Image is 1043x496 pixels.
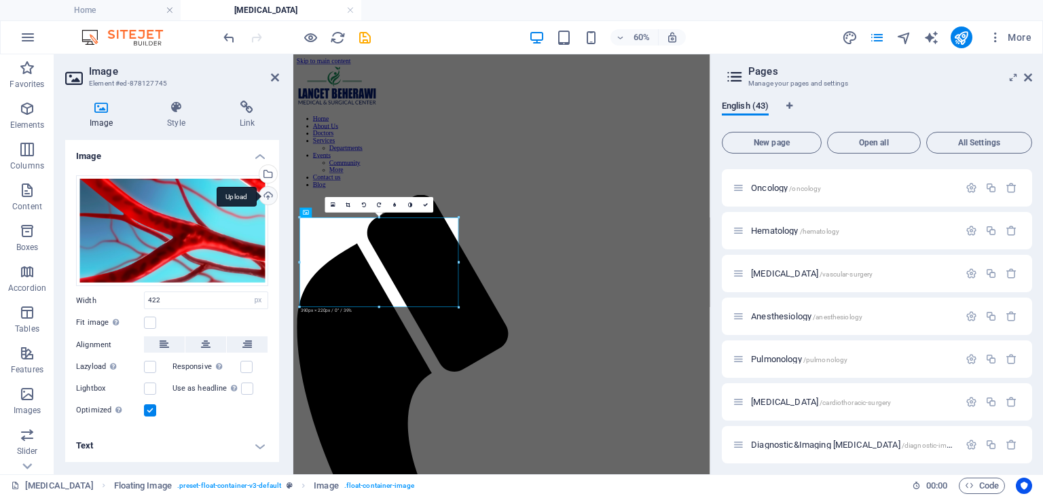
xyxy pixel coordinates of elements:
[989,31,1031,44] span: More
[747,312,959,321] div: Anesthesiology/anesthesiology
[11,478,94,494] a: Click to cancel selection. Double-click to open Pages
[314,478,338,494] span: Click to select. Double-click to edit
[953,30,969,46] i: Publish
[827,132,921,154] button: Open all
[172,380,241,397] label: Use as headline
[12,201,42,212] p: Content
[341,197,356,213] a: Crop mode
[357,30,373,46] i: Save (Ctrl+S)
[966,353,977,365] div: Settings
[259,186,278,205] a: Upload
[751,268,873,279] span: [MEDICAL_DATA]
[1006,439,1017,450] div: Remove
[1006,353,1017,365] div: Remove
[966,311,977,322] div: Settings
[966,182,977,194] div: Settings
[371,197,387,213] a: Rotate right 90°
[387,197,403,213] a: Blur
[1006,396,1017,408] div: Remove
[722,132,822,154] button: New page
[813,313,862,321] span: /anesthesiology
[751,183,821,193] span: Oncology
[356,197,372,213] a: Rotate left 90°
[344,478,414,494] span: . float-container-image
[10,160,44,171] p: Columns
[869,30,885,46] i: Pages (Ctrl+Alt+S)
[76,297,144,304] label: Width
[748,65,1032,77] h2: Pages
[76,359,144,375] label: Lazyload
[403,197,418,213] a: Greyscale
[65,140,279,164] h4: Image
[17,446,38,457] p: Slider
[751,354,847,364] span: Click to open page
[747,440,959,449] div: Diagnostic&Imaging [MEDICAL_DATA]/diagnostic-imaging-[MEDICAL_DATA]
[418,197,434,213] a: Confirm ( Ctrl ⏎ )
[747,397,959,406] div: [MEDICAL_DATA]/cardiothoracic-surgery
[951,26,972,48] button: publish
[114,478,414,494] nav: breadcrumb
[302,29,318,46] button: Click here to leave preview mode and continue editing
[172,359,240,375] label: Responsive
[76,380,144,397] label: Lightbox
[1006,311,1017,322] div: Remove
[76,337,144,353] label: Alignment
[751,226,839,236] span: Click to open page
[76,402,144,419] label: Optimized
[926,478,947,494] span: 00 00
[985,396,997,408] div: Duplicate
[789,185,821,192] span: /oncology
[842,29,858,46] button: design
[76,175,268,287] div: vascularsurgery-1DN2pvBZau6KDCGICRykPA.png
[751,440,1022,450] span: Click to open page
[89,77,252,90] h3: Element #ed-878127745
[751,397,891,407] span: Click to open page
[965,478,999,494] span: Code
[287,482,293,489] i: This element is a customizable preset
[966,225,977,236] div: Settings
[221,29,237,46] button: undo
[215,101,279,129] h4: Link
[8,283,46,294] p: Accordion
[666,31,678,43] i: On resize automatically adjust zoom level to fit chosen device.
[985,353,997,365] div: Duplicate
[325,197,341,213] a: Select files from the file manager, stock photos, or upload file(s)
[985,439,997,450] div: Duplicate
[966,268,977,279] div: Settings
[985,311,997,322] div: Duplicate
[610,29,659,46] button: 60%
[985,268,997,279] div: Duplicate
[10,79,44,90] p: Favorites
[896,29,913,46] button: navigator
[631,29,653,46] h6: 60%
[221,30,237,46] i: Undo: Change text (Ctrl+Z)
[912,478,948,494] h6: Session time
[78,29,180,46] img: Editor Logo
[932,139,1026,147] span: All Settings
[181,3,361,18] h4: [MEDICAL_DATA]
[1006,268,1017,279] div: Remove
[330,30,346,46] i: Reload page
[722,101,1032,126] div: Language Tabs
[356,29,373,46] button: save
[959,478,1005,494] button: Code
[728,139,816,147] span: New page
[15,323,39,334] p: Tables
[10,120,45,130] p: Elements
[143,101,215,129] h4: Style
[923,29,940,46] button: text_generator
[5,5,96,17] a: Skip to main content
[936,480,938,491] span: :
[722,98,769,117] span: English (43)
[803,356,848,364] span: /pulmonology
[11,364,43,375] p: Features
[177,478,281,494] span: . preset-float-container-v3-default
[869,29,885,46] button: pages
[966,396,977,408] div: Settings
[747,183,959,192] div: Oncology/oncology
[833,139,915,147] span: Open all
[76,315,144,331] label: Fit image
[902,442,1023,449] span: /diagnostic-imaging-[MEDICAL_DATA]
[842,30,858,46] i: Design (Ctrl+Alt+Y)
[820,399,891,406] span: /cardiothoracic-surgery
